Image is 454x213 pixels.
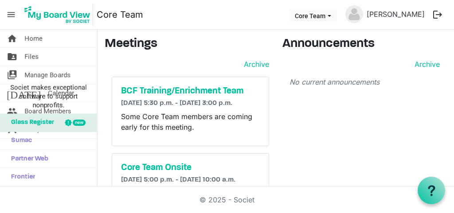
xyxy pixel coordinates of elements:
[22,4,97,26] a: My Board View Logo
[289,9,337,22] button: Core Team dropdownbutton
[7,48,17,66] span: folder_shared
[121,86,260,97] a: BCF Training/Enrichment Team
[4,83,93,109] span: Societ makes exceptional software to support nonprofits.
[345,5,363,23] img: no-profile-picture.svg
[24,30,43,47] span: Home
[290,77,440,87] p: No current announcements
[73,120,86,126] div: new
[121,176,260,184] h6: [DATE] 5:00 p.m. - [DATE] 10:00 a.m.
[7,66,17,84] span: switch_account
[97,6,143,23] a: Core Team
[24,48,39,66] span: Files
[105,37,269,52] h3: Meetings
[200,195,254,204] a: © 2025 - Societ
[282,37,447,52] h3: Announcements
[24,66,70,84] span: Manage Boards
[7,150,48,168] span: Partner Web
[22,4,93,26] img: My Board View Logo
[428,5,447,24] button: logout
[7,114,54,132] span: Glass Register
[7,30,17,47] span: home
[121,163,260,173] a: Core Team Onsite
[121,111,260,132] p: Some Core Team members are coming early for this meeting.
[411,59,440,70] a: Archive
[3,6,20,23] span: menu
[7,168,35,186] span: Frontier
[240,59,269,70] a: Archive
[7,132,32,150] span: Sumac
[121,99,260,108] h6: [DATE] 5:30 p.m. - [DATE] 3:00 p.m.
[363,5,428,23] a: [PERSON_NAME]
